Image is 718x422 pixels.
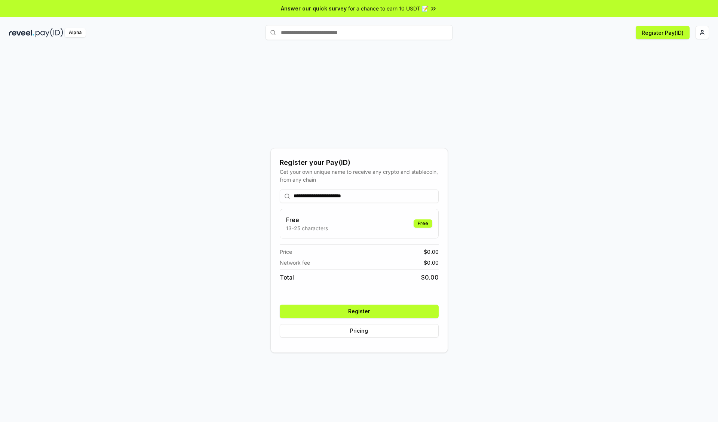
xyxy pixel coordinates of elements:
[424,248,439,256] span: $ 0.00
[280,305,439,318] button: Register
[281,4,347,12] span: Answer our quick survey
[280,157,439,168] div: Register your Pay(ID)
[36,28,63,37] img: pay_id
[65,28,86,37] div: Alpha
[636,26,690,39] button: Register Pay(ID)
[424,259,439,267] span: $ 0.00
[348,4,428,12] span: for a chance to earn 10 USDT 📝
[421,273,439,282] span: $ 0.00
[280,248,292,256] span: Price
[286,224,328,232] p: 13-25 characters
[280,273,294,282] span: Total
[280,168,439,184] div: Get your own unique name to receive any crypto and stablecoin, from any chain
[286,215,328,224] h3: Free
[9,28,34,37] img: reveel_dark
[280,324,439,338] button: Pricing
[280,259,310,267] span: Network fee
[414,219,432,228] div: Free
